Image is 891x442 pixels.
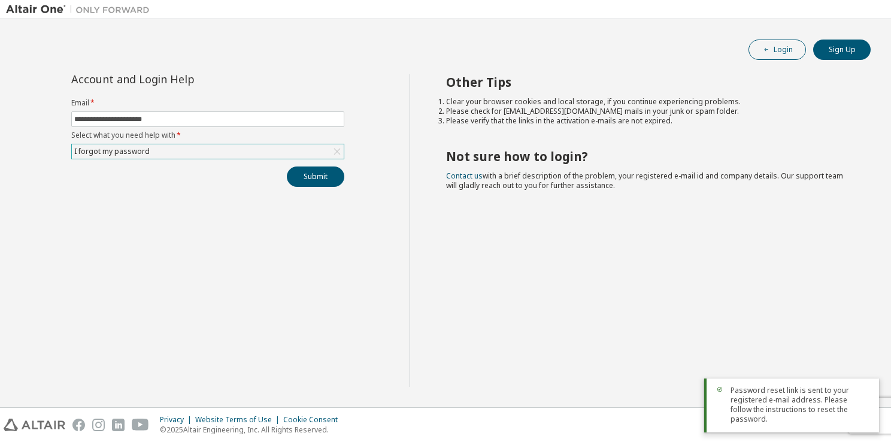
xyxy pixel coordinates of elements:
li: Please verify that the links in the activation e-mails are not expired. [446,116,850,126]
p: © 2025 Altair Engineering, Inc. All Rights Reserved. [160,425,345,435]
div: Account and Login Help [71,74,290,84]
div: Website Terms of Use [195,415,283,425]
a: Contact us [446,171,483,181]
label: Email [71,98,344,108]
button: Submit [287,166,344,187]
li: Clear your browser cookies and local storage, if you continue experiencing problems. [446,97,850,107]
div: Privacy [160,415,195,425]
div: Cookie Consent [283,415,345,425]
button: Login [748,40,806,60]
h2: Not sure how to login? [446,149,850,164]
div: I forgot my password [72,145,151,158]
label: Select what you need help with [71,131,344,140]
img: instagram.svg [92,419,105,431]
img: youtube.svg [132,419,149,431]
img: linkedin.svg [112,419,125,431]
h2: Other Tips [446,74,850,90]
span: Password reset link is sent to your registered e-mail address. Please follow the instructions to ... [731,386,869,424]
button: Sign Up [813,40,871,60]
img: facebook.svg [72,419,85,431]
img: altair_logo.svg [4,419,65,431]
div: I forgot my password [72,144,344,159]
img: Altair One [6,4,156,16]
li: Please check for [EMAIL_ADDRESS][DOMAIN_NAME] mails in your junk or spam folder. [446,107,850,116]
span: with a brief description of the problem, your registered e-mail id and company details. Our suppo... [446,171,843,190]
